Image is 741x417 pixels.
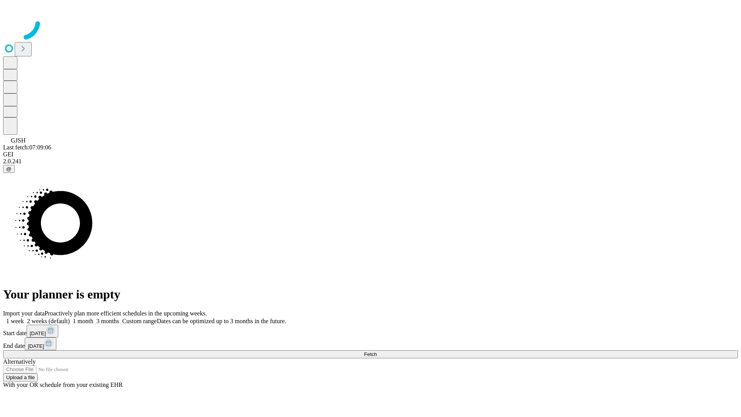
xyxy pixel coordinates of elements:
[6,166,12,172] span: @
[3,151,738,158] div: GEI
[3,158,738,165] div: 2.0.241
[157,318,286,324] span: Dates can be optimized up to 3 months in the future.
[27,325,58,337] button: [DATE]
[3,337,738,350] div: End date
[25,337,56,350] button: [DATE]
[3,144,51,151] span: Last fetch: 07:09:06
[73,318,93,324] span: 1 month
[3,287,738,302] h1: Your planner is empty
[27,318,70,324] span: 2 weeks (default)
[45,310,207,317] span: Proactively plan more efficient schedules in the upcoming weeks.
[3,325,738,337] div: Start date
[3,165,15,173] button: @
[28,343,44,349] span: [DATE]
[122,318,157,324] span: Custom range
[3,381,123,388] span: With your OR schedule from your existing EHR
[3,310,45,317] span: Import your data
[364,351,377,357] span: Fetch
[6,318,24,324] span: 1 week
[3,358,36,365] span: Alternatively
[3,350,738,358] button: Fetch
[3,373,38,381] button: Upload a file
[96,318,119,324] span: 3 months
[11,137,25,144] span: GJSH
[30,331,46,336] span: [DATE]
